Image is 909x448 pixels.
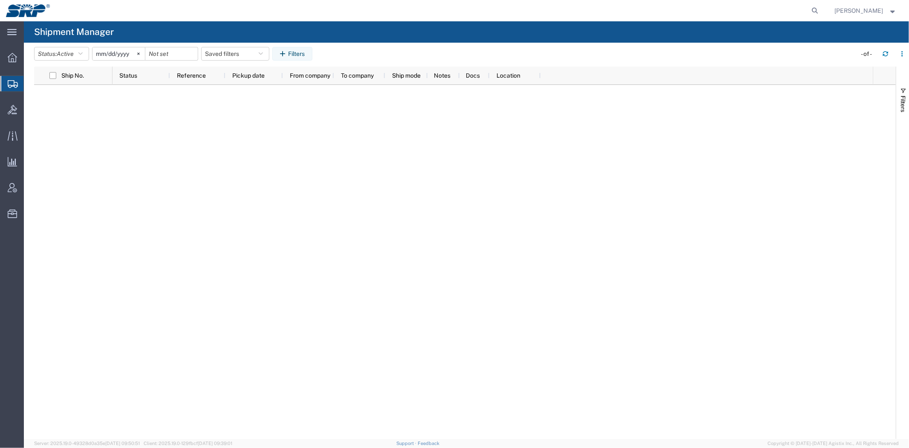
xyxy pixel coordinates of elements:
span: Docs [466,72,480,79]
span: Reference [177,72,206,79]
a: Feedback [418,441,439,446]
input: Not set [92,47,145,60]
span: Copyright © [DATE]-[DATE] Agistix Inc., All Rights Reserved [768,440,899,447]
span: Marissa Camacho [835,6,883,15]
span: Ship mode [392,72,421,79]
div: - of - [861,49,876,58]
span: Pickup date [232,72,265,79]
button: Filters [272,47,312,61]
span: Ship No. [61,72,84,79]
span: [DATE] 09:50:51 [105,441,140,446]
button: [PERSON_NAME] [834,6,897,16]
span: Status [119,72,137,79]
span: Filters [900,96,906,112]
a: Support [396,441,418,446]
button: Status:Active [34,47,89,61]
span: Notes [434,72,450,79]
h4: Shipment Manager [34,21,114,43]
span: Client: 2025.19.0-129fbcf [144,441,232,446]
input: Not set [145,47,198,60]
img: logo [6,4,50,17]
span: Server: 2025.19.0-49328d0a35e [34,441,140,446]
span: From company [290,72,330,79]
span: Location [496,72,520,79]
span: [DATE] 09:39:01 [198,441,232,446]
span: To company [341,72,374,79]
span: Active [57,50,74,57]
button: Saved filters [201,47,269,61]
